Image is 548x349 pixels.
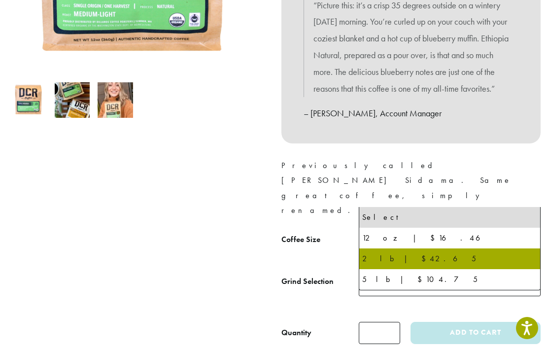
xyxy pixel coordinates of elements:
[362,231,537,245] div: 12 oz | $16.46
[55,82,90,118] img: Ethiopia Natural - Image 2
[11,82,47,118] img: Fero Sidama by Dillanos Coffee Roasters
[281,275,359,289] label: Grind Selection
[411,322,541,344] button: Add to cart
[362,272,537,287] div: 5 lb | $104.75
[98,82,133,118] img: Ethiopia Natural - Image 3
[281,158,541,217] p: Previously called [PERSON_NAME] Sidama. Same great coffee, simply renamed.
[281,327,311,339] div: Quantity
[304,105,518,122] p: – [PERSON_NAME], Account Manager
[359,207,540,228] li: Select
[362,251,537,266] div: 2 lb | $42.65
[281,233,359,247] label: Coffee Size
[359,322,400,344] input: Product quantity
